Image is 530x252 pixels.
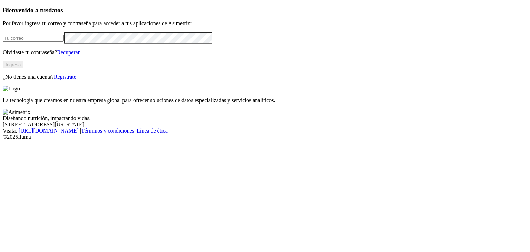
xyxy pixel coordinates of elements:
img: Logo [3,86,20,92]
div: © 2025 Iluma [3,134,527,140]
a: [URL][DOMAIN_NAME] [19,128,79,134]
p: ¿No tienes una cuenta? [3,74,527,80]
img: Asimetrix [3,109,30,115]
a: Recuperar [57,49,80,55]
p: Por favor ingresa tu correo y contraseña para acceder a tus aplicaciones de Asimetrix: [3,20,527,27]
button: Ingresa [3,61,23,68]
div: Visita : | | [3,128,527,134]
a: Línea de ética [137,128,168,134]
a: Regístrate [54,74,76,80]
h3: Bienvenido a tus [3,7,527,14]
input: Tu correo [3,35,64,42]
p: La tecnología que creamos en nuestra empresa global para ofrecer soluciones de datos especializad... [3,97,527,104]
span: datos [48,7,63,14]
div: [STREET_ADDRESS][US_STATE]. [3,122,527,128]
p: Olvidaste tu contraseña? [3,49,527,56]
a: Términos y condiciones [81,128,134,134]
div: Diseñando nutrición, impactando vidas. [3,115,527,122]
